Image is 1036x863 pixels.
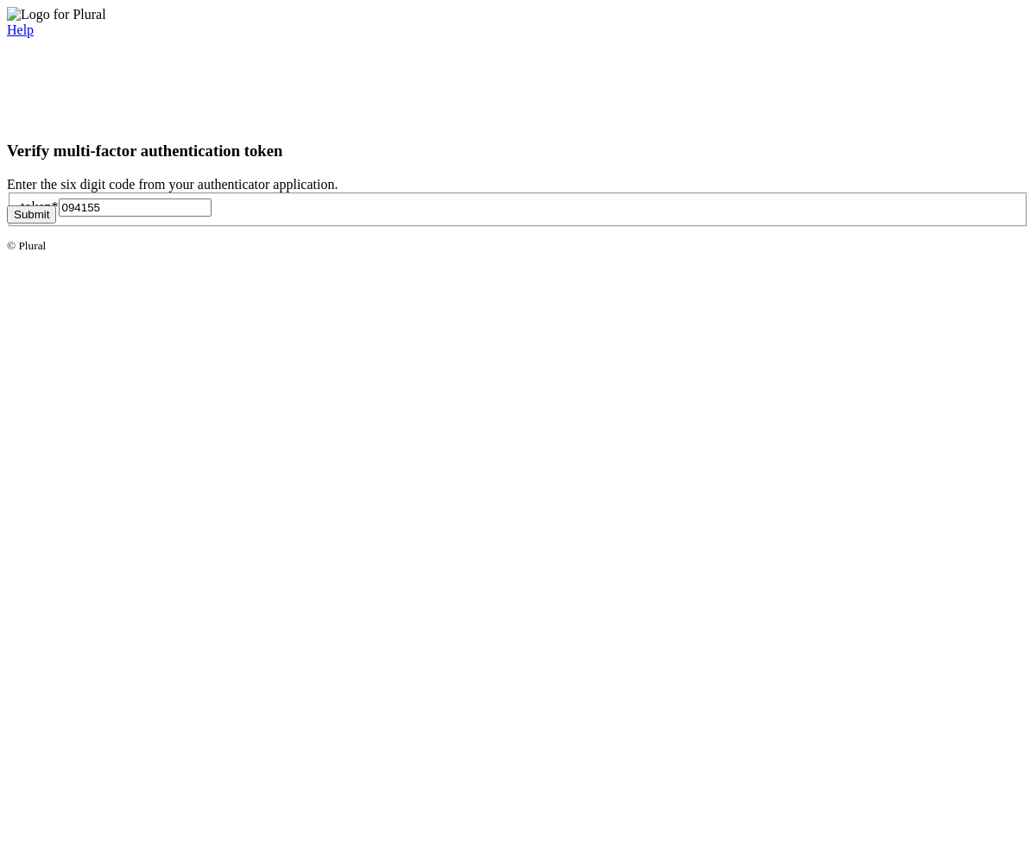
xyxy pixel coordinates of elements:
h3: Verify multi-factor authentication token [7,142,1029,161]
img: Logo for Plural [7,7,106,22]
a: Help [7,22,34,37]
small: © Plural [7,239,46,252]
label: token [21,199,59,214]
input: Six-digit code [59,198,212,217]
button: Submit [7,205,56,224]
div: Enter the six digit code from your authenticator application. [7,177,1029,192]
